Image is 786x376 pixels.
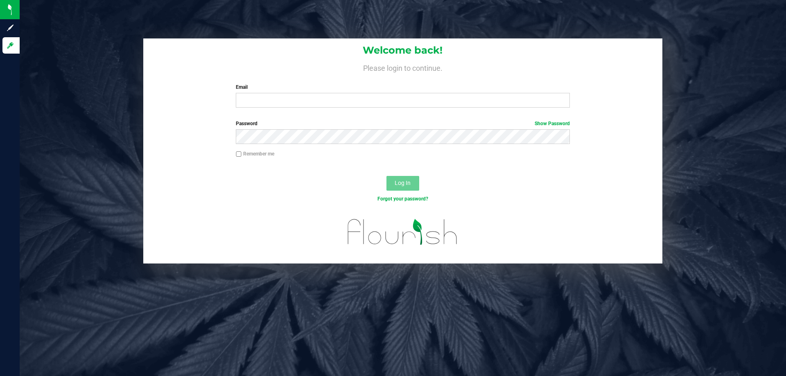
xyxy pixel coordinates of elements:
[143,62,662,72] h4: Please login to continue.
[6,24,14,32] inline-svg: Sign up
[6,41,14,50] inline-svg: Log in
[236,150,274,158] label: Remember me
[377,196,428,202] a: Forgot your password?
[236,121,257,126] span: Password
[386,176,419,191] button: Log In
[338,211,468,253] img: flourish_logo.svg
[236,151,242,157] input: Remember me
[236,83,569,91] label: Email
[395,180,411,186] span: Log In
[535,121,570,126] a: Show Password
[143,45,662,56] h1: Welcome back!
